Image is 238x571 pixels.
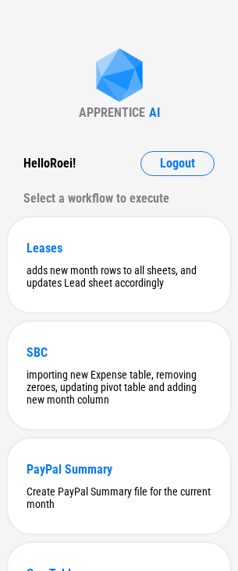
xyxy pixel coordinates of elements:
[23,186,215,211] div: Select a workflow to execute
[79,105,145,120] div: APPRENTICE
[27,368,211,406] div: importing new Expense table, removing zeroes, updating pivot table and adding new month column
[88,48,151,105] img: Apprentice AI
[23,151,76,176] div: Hello Roei !
[27,462,211,477] div: PayPal Summary
[140,151,215,176] button: Logout
[27,241,211,256] div: Leases
[149,105,160,120] div: AI
[27,345,211,360] div: SBC
[27,485,211,510] div: Create PayPal Summary file for the current month
[27,264,211,289] div: adds new month rows to all sheets, and updates Lead sheet accordingly
[160,157,195,170] span: Logout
